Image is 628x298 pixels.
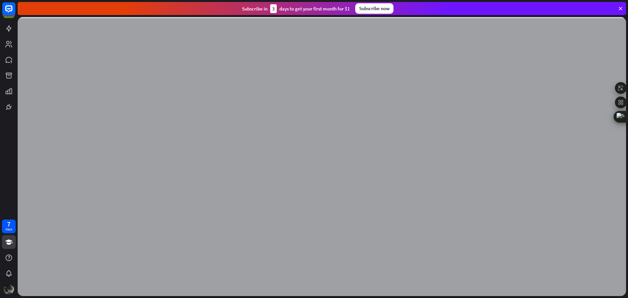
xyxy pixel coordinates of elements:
div: 7 [7,221,10,227]
div: days [6,227,12,232]
div: 3 [270,4,277,13]
div: Subscribe in days to get your first month for $1 [242,4,350,13]
a: 7 days [2,219,16,233]
div: Subscribe now [355,3,393,14]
